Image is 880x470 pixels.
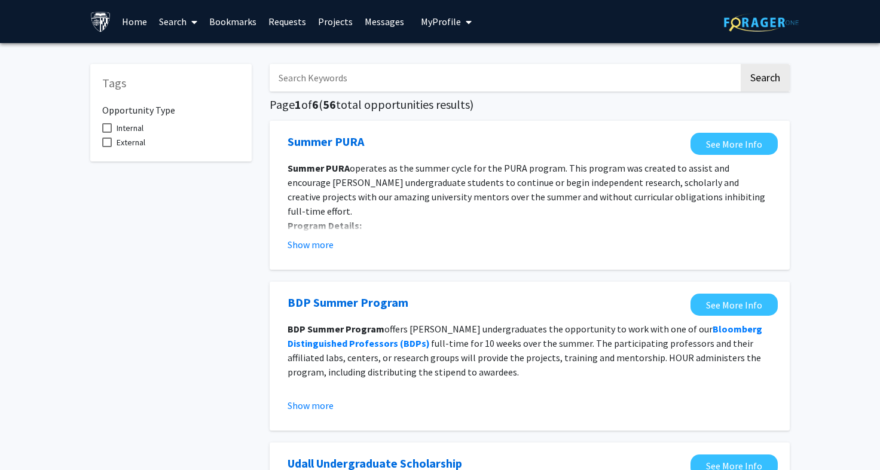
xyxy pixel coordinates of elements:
a: Search [153,1,203,42]
button: Show more [288,398,334,413]
a: Projects [312,1,359,42]
span: My Profile [421,16,461,28]
a: Opens in a new tab [690,133,778,155]
h6: Opportunity Type [102,95,240,116]
a: Opens in a new tab [690,294,778,316]
strong: Program Details: [288,219,362,231]
span: operates as the summer cycle for the PURA program. This program was created to assist and encoura... [288,162,765,217]
a: Home [116,1,153,42]
h5: Page of ( total opportunities results) [270,97,790,112]
a: Messages [359,1,410,42]
button: Show more [288,237,334,252]
p: offers [PERSON_NAME] undergraduates the opportunity to work with one of our full-time for 10 week... [288,322,772,379]
strong: BDP Summer Program [288,323,384,335]
a: Opens in a new tab [288,133,364,151]
a: Opens in a new tab [288,294,408,312]
img: ForagerOne Logo [724,13,799,32]
strong: Summer PURA [288,162,350,174]
input: Search Keywords [270,64,739,91]
img: Johns Hopkins University Logo [90,11,111,32]
h5: Tags [102,76,240,90]
a: Requests [262,1,312,42]
span: 6 [312,97,319,112]
span: 56 [323,97,336,112]
button: Search [741,64,790,91]
span: Internal [117,121,143,135]
a: Bookmarks [203,1,262,42]
span: 1 [295,97,301,112]
span: External [117,135,145,149]
iframe: Chat [9,416,51,461]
